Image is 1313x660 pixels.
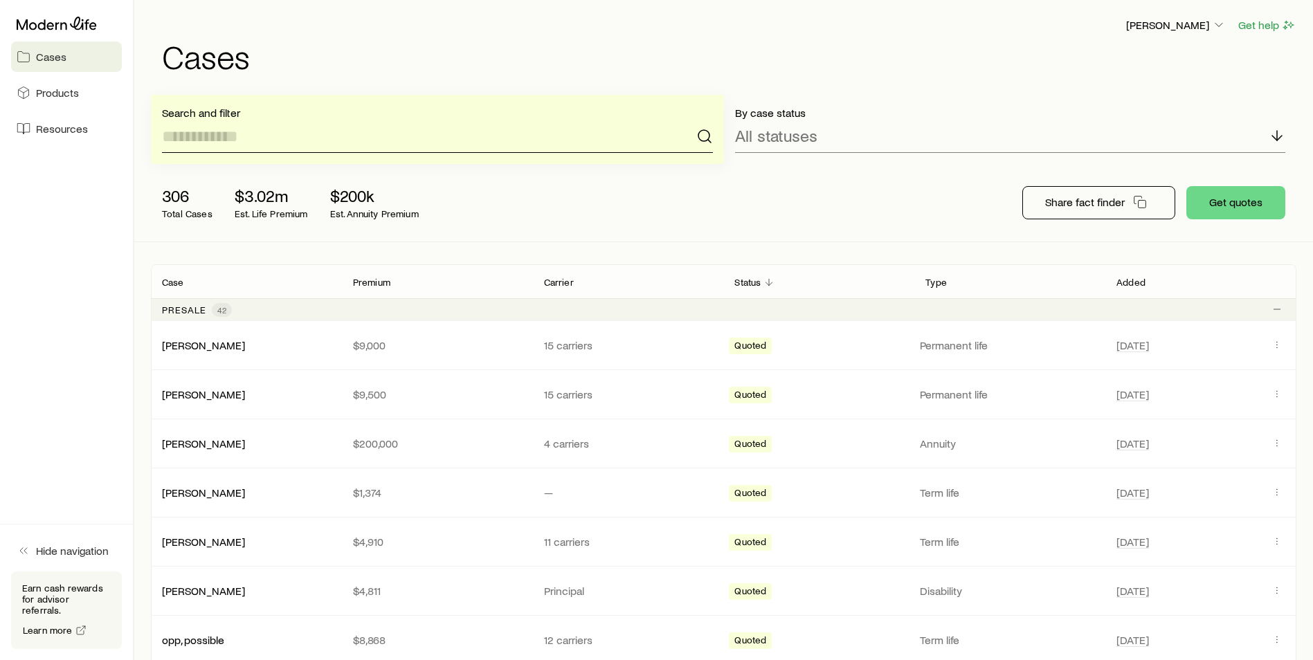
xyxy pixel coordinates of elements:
span: Resources [36,122,88,136]
button: Get quotes [1186,186,1285,219]
div: [PERSON_NAME] [162,387,245,402]
p: [PERSON_NAME] [1126,18,1226,32]
p: $3.02m [235,186,308,205]
div: [PERSON_NAME] [162,338,245,353]
span: [DATE] [1116,387,1149,401]
p: Term life [920,633,1100,647]
p: Permanent life [920,387,1100,401]
p: $1,374 [353,486,522,499]
span: Quoted [734,438,766,452]
span: [DATE] [1116,338,1149,352]
div: [PERSON_NAME] [162,486,245,500]
span: Quoted [734,585,766,600]
a: opp, possible [162,633,224,646]
p: Premium [353,277,390,288]
p: Search and filter [162,106,713,120]
span: Learn more [23,625,73,635]
p: $4,910 [353,535,522,549]
div: opp, possible [162,633,224,648]
p: $9,500 [353,387,522,401]
span: Hide navigation [36,544,109,558]
div: [PERSON_NAME] [162,437,245,451]
p: Type [925,277,947,288]
p: 11 carriers [544,535,713,549]
p: 306 [162,186,212,205]
span: Quoted [734,487,766,502]
button: Get help [1238,17,1296,33]
p: $8,868 [353,633,522,647]
p: 12 carriers [544,633,713,647]
p: $9,000 [353,338,522,352]
button: Hide navigation [11,535,122,566]
p: $200k [330,186,419,205]
p: Principal [544,584,713,598]
p: 15 carriers [544,387,713,401]
a: Resources [11,113,122,144]
span: Quoted [734,340,766,354]
span: [DATE] [1116,437,1149,450]
a: Cases [11,42,122,72]
a: Products [11,77,122,108]
a: [PERSON_NAME] [162,584,245,597]
p: All statuses [735,126,817,145]
h1: Cases [162,39,1296,73]
div: Earn cash rewards for advisor referrals.Learn more [11,571,122,649]
span: 42 [217,304,226,315]
p: Case [162,277,184,288]
p: Total Cases [162,208,212,219]
p: $4,811 [353,584,522,598]
p: — [544,486,713,499]
span: Quoted [734,389,766,403]
span: Quoted [734,634,766,649]
p: Carrier [544,277,574,288]
a: [PERSON_NAME] [162,486,245,499]
div: [PERSON_NAME] [162,584,245,598]
button: Share fact finder [1022,186,1175,219]
span: Products [36,86,79,100]
span: Cases [36,50,66,64]
p: Share fact finder [1045,195,1125,209]
a: [PERSON_NAME] [162,338,245,351]
span: [DATE] [1116,486,1149,499]
p: 15 carriers [544,338,713,352]
a: [PERSON_NAME] [162,535,245,548]
p: Annuity [920,437,1100,450]
p: Earn cash rewards for advisor referrals. [22,583,111,616]
p: Status [734,277,761,288]
p: Est. Annuity Premium [330,208,419,219]
p: Term life [920,535,1100,549]
div: [PERSON_NAME] [162,535,245,549]
span: [DATE] [1116,535,1149,549]
span: [DATE] [1116,584,1149,598]
p: Permanent life [920,338,1100,352]
p: Term life [920,486,1100,499]
button: [PERSON_NAME] [1125,17,1226,34]
p: Presale [162,304,206,315]
p: By case status [735,106,1286,120]
p: 4 carriers [544,437,713,450]
p: $200,000 [353,437,522,450]
span: [DATE] [1116,633,1149,647]
p: Added [1116,277,1146,288]
p: Disability [920,584,1100,598]
span: Quoted [734,536,766,551]
a: [PERSON_NAME] [162,437,245,450]
p: Est. Life Premium [235,208,308,219]
a: [PERSON_NAME] [162,387,245,401]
